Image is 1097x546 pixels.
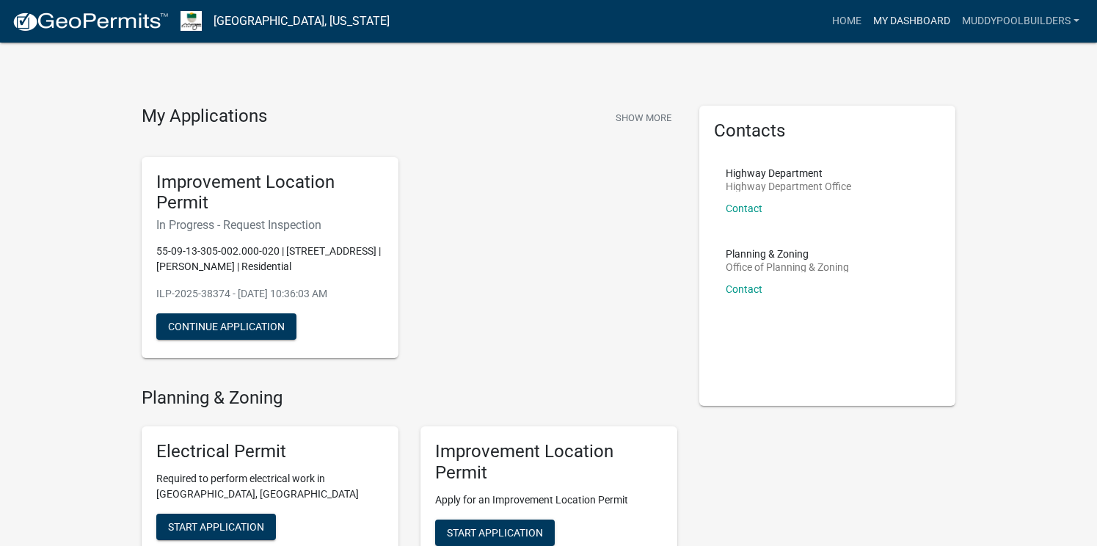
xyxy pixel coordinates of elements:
[181,11,202,31] img: Morgan County, Indiana
[214,9,390,34] a: [GEOGRAPHIC_DATA], [US_STATE]
[714,120,941,142] h5: Contacts
[447,526,543,538] span: Start Application
[142,387,677,409] h4: Planning & Zoning
[156,313,296,340] button: Continue Application
[156,218,384,232] h6: In Progress - Request Inspection
[726,262,849,272] p: Office of Planning & Zoning
[156,286,384,302] p: ILP-2025-38374 - [DATE] 10:36:03 AM
[956,7,1085,35] a: Muddypoolbuilders
[142,106,267,128] h4: My Applications
[156,172,384,214] h5: Improvement Location Permit
[726,168,851,178] p: Highway Department
[726,249,849,259] p: Planning & Zoning
[826,7,867,35] a: Home
[726,181,851,192] p: Highway Department Office
[867,7,956,35] a: My Dashboard
[156,441,384,462] h5: Electrical Permit
[435,492,663,508] p: Apply for an Improvement Location Permit
[726,203,762,214] a: Contact
[156,244,384,274] p: 55-09-13-305-002.000-020 | [STREET_ADDRESS] | [PERSON_NAME] | Residential
[435,520,555,546] button: Start Application
[610,106,677,130] button: Show More
[726,283,762,295] a: Contact
[156,471,384,502] p: Required to perform electrical work in [GEOGRAPHIC_DATA], [GEOGRAPHIC_DATA]
[168,520,264,532] span: Start Application
[156,514,276,540] button: Start Application
[435,441,663,484] h5: Improvement Location Permit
